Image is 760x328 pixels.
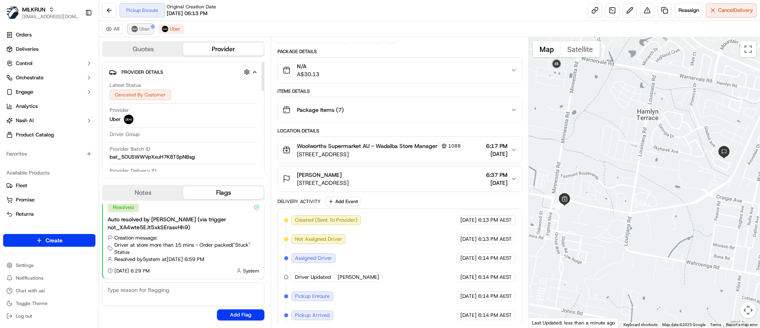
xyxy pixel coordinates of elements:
[278,166,521,192] button: [PERSON_NAME][STREET_ADDRESS]6:37 PM[DATE]
[3,285,95,296] button: Chat with us!
[16,117,34,124] span: Nash AI
[3,100,95,113] a: Analytics
[110,82,141,89] span: Latest Status
[556,198,566,208] div: 7
[170,26,180,32] span: Uber
[16,131,54,138] span: Product Catalog
[22,13,79,20] button: [EMAIL_ADDRESS][DOMAIN_NAME]
[3,43,95,56] a: Deliveries
[3,167,95,179] div: Available Products
[16,103,38,110] span: Analytics
[122,69,163,75] span: Provider Details
[16,313,32,319] span: Log out
[114,268,150,274] span: [DATE] 6:29 PM
[295,217,357,224] span: Created (Sent To Provider)
[16,31,32,38] span: Orders
[139,26,150,32] span: Uber
[529,318,619,328] div: Last Updated: less than a minute ago
[295,255,332,262] span: Assigned Driver
[3,194,95,206] button: Promise
[108,203,139,212] div: Resolved
[486,179,507,187] span: [DATE]
[167,4,216,10] span: Original Creation Date
[6,196,92,203] a: Promise
[16,288,45,294] span: Chat with us!
[16,74,44,81] span: Orchestrate
[16,46,38,53] span: Deliveries
[110,146,150,153] span: Provider Batch ID
[706,3,757,17] button: CancelDelivery
[16,88,33,96] span: Engage
[295,236,342,243] span: Not Assigned Driver
[478,255,512,262] span: 6:14 PM AEST
[114,234,158,242] span: Creation message:
[478,312,512,319] span: 6:14 PM AEST
[531,317,557,328] a: Open this area in Google Maps (opens a new window)
[675,3,703,17] button: Reassign
[295,312,330,319] span: Pickup Arrived
[623,322,657,328] button: Keyboard shortcuts
[486,142,507,150] span: 6:17 PM
[16,60,32,67] span: Control
[3,3,82,22] button: MILKRUNMILKRUN[EMAIL_ADDRESS][DOMAIN_NAME]
[740,302,756,318] button: Map camera controls
[277,198,321,205] div: Delivery Activity
[16,196,34,203] span: Promise
[297,62,319,70] span: N/A
[6,211,92,218] a: Returns
[297,106,344,114] span: Package Items ( 7 )
[560,41,600,57] button: Show satellite imagery
[162,256,204,263] span: at [DATE] 6:59 PM
[108,215,259,231] div: Auto resolved by [PERSON_NAME] (via trigger not_XA4wte5EJt5xkSErasvHh9)
[297,150,464,158] span: [STREET_ADDRESS]
[110,107,129,114] span: Provider
[16,211,34,218] span: Returns
[3,29,95,41] a: Orders
[726,322,758,327] a: Report a map error
[740,41,756,57] button: Toggle fullscreen view
[662,322,705,327] span: Map data ©2025 Google
[3,148,95,160] div: Favorites
[297,171,342,179] span: [PERSON_NAME]
[46,236,63,244] span: Create
[297,142,437,150] span: Woolworths Supermarket AU - Wadalba Store Manager
[553,197,563,207] div: 2
[460,217,477,224] span: [DATE]
[460,255,477,262] span: [DATE]
[278,137,521,163] button: Woolworths Supermarket AU - Wadalba Store Manager1088[STREET_ADDRESS]6:17 PM[DATE]
[555,198,565,208] div: 6
[217,309,264,320] button: Add Flag
[16,182,27,189] span: Fleet
[183,186,264,199] button: Flags
[131,26,138,32] img: uber-new-logo.jpeg
[110,116,121,123] span: Uber
[22,6,46,13] button: MILKRUN
[297,70,319,78] span: A$30.13
[16,262,34,269] span: Settings
[278,58,521,83] button: N/AA$30.13
[277,48,522,55] div: Package Details
[3,208,95,221] button: Returns
[167,10,207,17] span: [DATE] 06:13 PM
[3,234,95,247] button: Create
[710,322,721,327] a: Terms (opens in new tab)
[3,311,95,322] button: Log out
[478,236,512,243] span: 6:13 PM AEST
[325,197,361,206] button: Add Event
[478,274,512,281] span: 6:14 PM AEST
[16,300,47,307] span: Toggle Theme
[3,114,95,127] button: Nash AI
[3,298,95,309] button: Toggle Theme
[6,182,92,189] a: Fleet
[3,71,95,84] button: Orchestrate
[3,260,95,271] button: Settings
[718,7,753,14] span: Cancel Delivery
[114,242,259,256] span: Driver at store more than 15 mins - Order packed | "Stuck" Status
[295,274,331,281] span: Driver Updated
[183,43,264,56] button: Provider
[295,293,330,300] span: Pickup Enroute
[3,179,95,192] button: Fleet
[338,274,379,281] span: [PERSON_NAME]
[162,26,168,32] img: uber-new-logo.jpeg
